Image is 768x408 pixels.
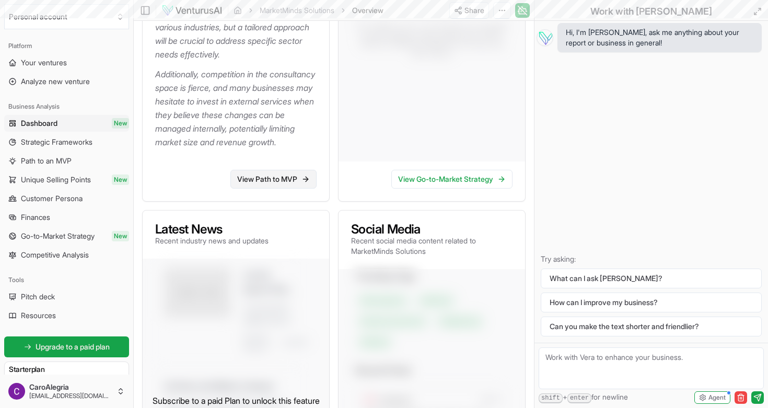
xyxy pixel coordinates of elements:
[155,223,269,236] h3: Latest News
[4,336,129,357] a: Upgrade to a paid plan
[21,156,72,166] span: Path to an MVP
[4,38,129,54] div: Platform
[4,153,129,169] a: Path to an MVP
[4,171,129,188] a: Unique Selling PointsNew
[4,228,129,244] a: Go-to-Market StrategyNew
[694,391,730,404] button: Agent
[351,223,513,236] h3: Social Media
[539,393,563,403] kbd: shift
[155,236,269,246] p: Recent industry news and updates
[29,392,112,400] span: [EMAIL_ADDRESS][DOMAIN_NAME]
[4,73,129,90] a: Analyze new venture
[4,247,129,263] a: Competitive Analysis
[708,393,726,402] span: Agent
[112,231,129,241] span: New
[8,383,25,400] img: ACg8ocLBvDJx86b2Mm_qd2I7rqDjYT8MxQt8gPY6xcjcxb4vvMe_Bw=s96-c
[567,393,591,403] kbd: enter
[4,190,129,207] a: Customer Persona
[36,342,110,352] span: Upgrade to a paid plan
[4,98,129,115] div: Business Analysis
[566,27,753,48] span: Hi, I'm [PERSON_NAME], ask me anything about your report or business in general!
[541,254,762,264] p: Try asking:
[230,170,317,189] a: View Path to MVP
[541,317,762,336] button: Can you make the text shorter and friendlier?
[4,379,129,404] button: CaroAlegria[EMAIL_ADDRESS][DOMAIN_NAME]
[9,364,124,375] h3: Starter plan
[4,307,129,324] a: Resources
[4,288,129,305] a: Pitch deck
[112,118,129,129] span: New
[541,269,762,288] button: What can I ask [PERSON_NAME]?
[21,57,67,68] span: Your ventures
[4,115,129,132] a: DashboardNew
[541,293,762,312] button: How can I improve my business?
[4,134,129,150] a: Strategic Frameworks
[21,137,92,147] span: Strategic Frameworks
[539,392,628,403] span: + for newline
[21,231,95,241] span: Go-to-Market Strategy
[155,67,321,149] p: Additionally, competition in the consultancy space is fierce, and many businesses may hesitate to...
[537,29,553,46] img: Vera
[29,382,112,392] span: CaroAlegria
[21,193,83,204] span: Customer Persona
[4,54,129,71] a: Your ventures
[112,174,129,185] span: New
[4,209,129,226] a: Finances
[4,272,129,288] div: Tools
[21,212,50,223] span: Finances
[391,170,513,189] a: View Go-to-Market Strategy
[21,76,90,87] span: Analyze new venture
[21,310,56,321] span: Resources
[21,292,55,302] span: Pitch deck
[21,250,89,260] span: Competitive Analysis
[21,174,91,185] span: Unique Selling Points
[351,236,513,257] p: Recent social media content related to MarketMinds Solutions
[21,118,57,129] span: Dashboard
